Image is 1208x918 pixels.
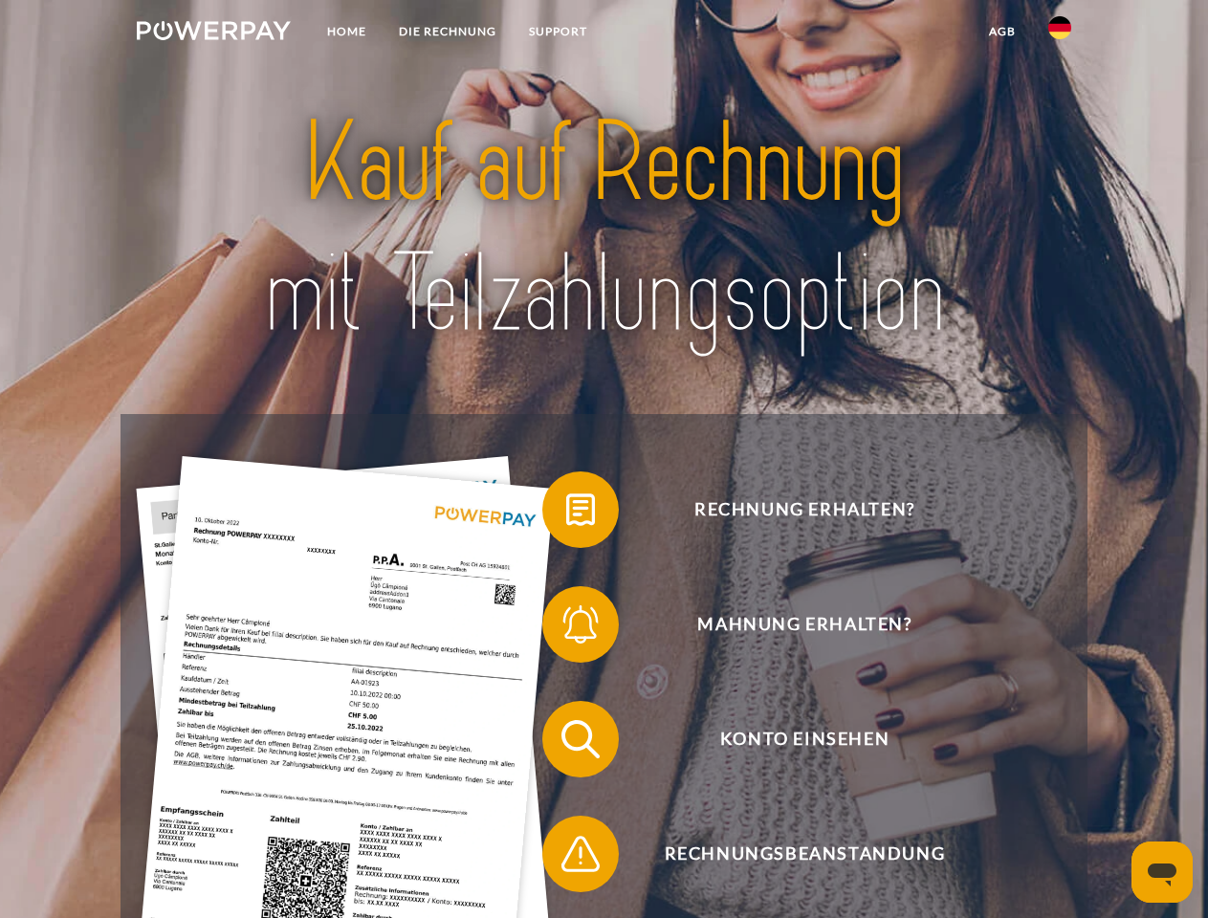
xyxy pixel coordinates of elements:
span: Rechnungsbeanstandung [570,816,1039,892]
button: Rechnungsbeanstandung [542,816,1040,892]
a: DIE RECHNUNG [383,14,513,49]
span: Konto einsehen [570,701,1039,777]
button: Konto einsehen [542,701,1040,777]
img: qb_bell.svg [557,601,604,648]
img: qb_bill.svg [557,486,604,534]
span: Rechnung erhalten? [570,471,1039,548]
img: qb_warning.svg [557,830,604,878]
iframe: Schaltfläche zum Öffnen des Messaging-Fensters [1131,841,1193,903]
img: logo-powerpay-white.svg [137,21,291,40]
a: Home [311,14,383,49]
span: Mahnung erhalten? [570,586,1039,663]
a: agb [973,14,1032,49]
img: title-powerpay_de.svg [183,92,1025,366]
a: SUPPORT [513,14,604,49]
button: Mahnung erhalten? [542,586,1040,663]
img: qb_search.svg [557,715,604,763]
button: Rechnung erhalten? [542,471,1040,548]
img: de [1048,16,1071,39]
